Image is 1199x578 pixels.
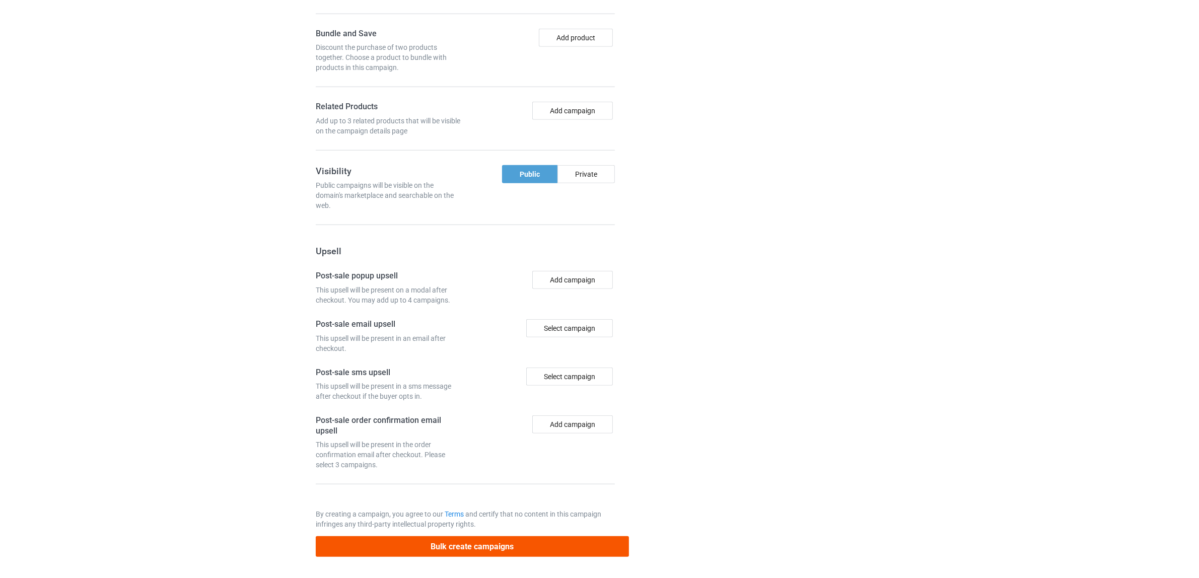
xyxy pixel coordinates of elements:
div: This upsell will be present in the order confirmation email after checkout. Please select 3 campa... [316,440,462,470]
div: Discount the purchase of two products together. Choose a product to bundle with products in this ... [316,42,462,73]
button: Add campaign [532,271,613,289]
h4: Post-sale popup upsell [316,271,462,281]
h4: Post-sale sms upsell [316,368,462,378]
div: Select campaign [526,368,613,386]
div: Public [502,165,557,183]
button: Add product [539,29,613,47]
div: Select campaign [526,319,613,337]
h4: Post-sale order confirmation email upsell [316,415,462,436]
button: Add campaign [532,415,613,433]
a: Terms [445,510,464,518]
button: Add campaign [532,102,613,120]
h3: Visibility [316,165,462,177]
h4: Bundle and Save [316,29,462,39]
div: Add up to 3 related products that will be visible on the campaign details page [316,116,462,136]
h3: Upsell [316,245,615,257]
div: Private [557,165,615,183]
p: By creating a campaign, you agree to our and certify that no content in this campaign infringes a... [316,509,615,529]
div: This upsell will be present in a sms message after checkout if the buyer opts in. [316,381,462,401]
div: This upsell will be present on a modal after checkout. You may add up to 4 campaigns. [316,285,462,305]
h4: Related Products [316,102,462,112]
div: Public campaigns will be visible on the domain's marketplace and searchable on the web. [316,180,462,210]
h4: Post-sale email upsell [316,319,462,330]
div: This upsell will be present in an email after checkout. [316,333,462,353]
button: Bulk create campaigns [316,536,629,557]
